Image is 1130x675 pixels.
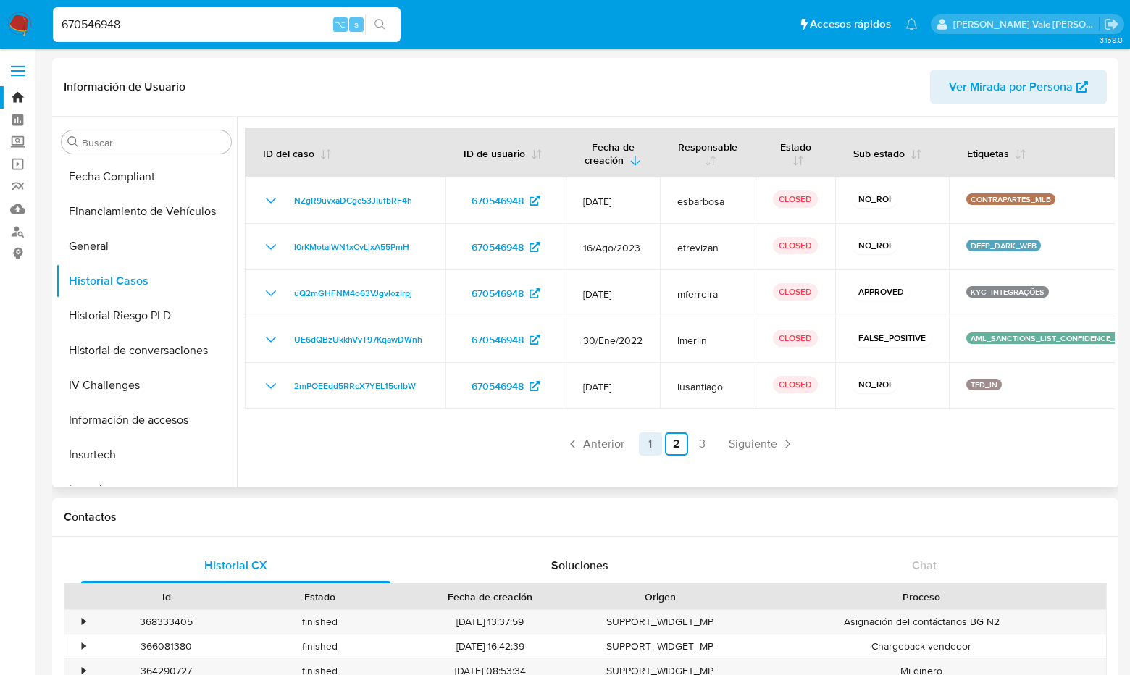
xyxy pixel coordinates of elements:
[90,634,243,658] div: 366081380
[53,15,401,34] input: Buscar usuario o caso...
[82,136,225,149] input: Buscar
[56,159,237,194] button: Fecha Compliant
[243,634,397,658] div: finished
[737,634,1106,658] div: Chargeback vendedor
[905,18,918,30] a: Notificaciones
[953,17,1100,31] p: rene.vale@mercadolibre.com
[56,368,237,403] button: IV Challenges
[407,590,574,604] div: Fecha de creación
[365,14,395,35] button: search-icon
[912,557,937,574] span: Chat
[56,472,237,507] button: Inversiones
[584,634,737,658] div: SUPPORT_WIDGET_MP
[930,70,1107,104] button: Ver Mirada por Persona
[67,136,79,148] button: Buscar
[56,437,237,472] button: Insurtech
[1104,17,1119,32] a: Salir
[949,70,1073,104] span: Ver Mirada por Persona
[243,610,397,634] div: finished
[82,615,85,629] div: •
[810,17,891,32] span: Accesos rápidos
[64,510,1107,524] h1: Contactos
[551,557,608,574] span: Soluciones
[56,403,237,437] button: Información de accesos
[56,333,237,368] button: Historial de conversaciones
[335,17,346,31] span: ⌥
[397,610,584,634] div: [DATE] 13:37:59
[397,634,584,658] div: [DATE] 16:42:39
[747,590,1096,604] div: Proceso
[90,610,243,634] div: 368333405
[100,590,233,604] div: Id
[204,557,267,574] span: Historial CX
[254,590,387,604] div: Estado
[584,610,737,634] div: SUPPORT_WIDGET_MP
[82,640,85,653] div: •
[56,264,237,298] button: Historial Casos
[594,590,727,604] div: Origen
[56,229,237,264] button: General
[737,610,1106,634] div: Asignación del contáctanos BG N2
[56,298,237,333] button: Historial Riesgo PLD
[64,80,185,94] h1: Información de Usuario
[354,17,359,31] span: s
[56,194,237,229] button: Financiamiento de Vehículos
